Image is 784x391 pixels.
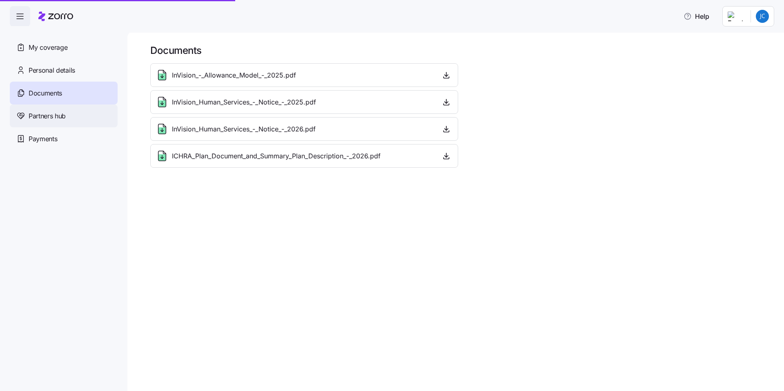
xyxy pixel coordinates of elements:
[10,82,118,104] a: Documents
[172,151,381,161] span: ICHRA_Plan_Document_and_Summary_Plan_Description_-_2026.pdf
[172,97,316,107] span: InVision_Human_Services_-_Notice_-_2025.pdf
[172,124,316,134] span: InVision_Human_Services_-_Notice_-_2026.pdf
[728,11,744,21] img: Employer logo
[684,11,709,21] span: Help
[10,59,118,82] a: Personal details
[10,104,118,127] a: Partners hub
[29,134,57,144] span: Payments
[756,10,769,23] img: 24ee4908eee46b370dbba03fb6d4b00d
[29,88,62,98] span: Documents
[10,36,118,59] a: My coverage
[150,44,773,57] h1: Documents
[29,65,75,76] span: Personal details
[677,8,716,24] button: Help
[172,70,296,80] span: InVision_-_Allowance_Model_-_2025.pdf
[10,127,118,150] a: Payments
[29,111,66,121] span: Partners hub
[29,42,67,53] span: My coverage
